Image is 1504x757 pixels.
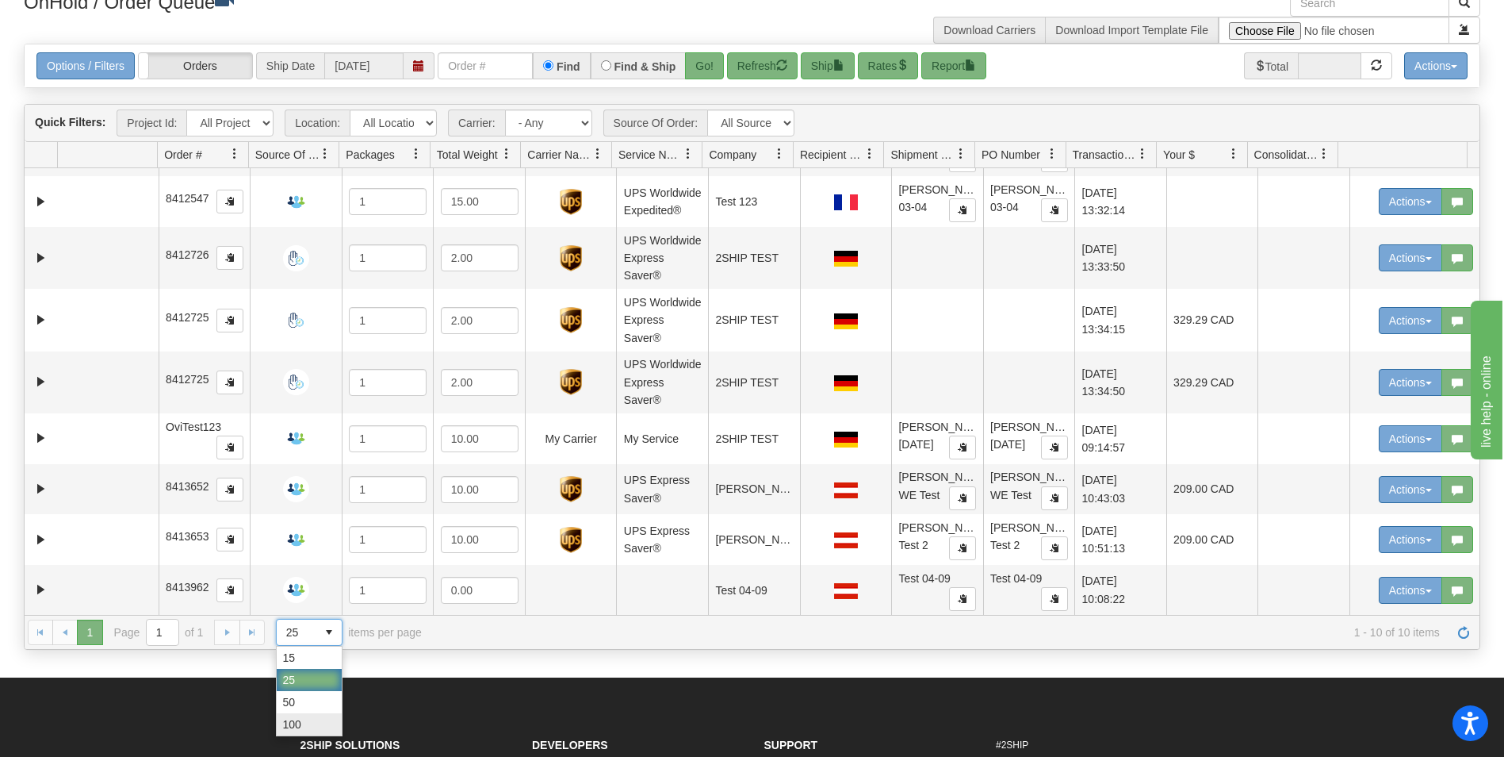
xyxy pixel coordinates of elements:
[614,61,676,72] label: Find & Ship
[31,248,51,268] a: Expand
[1074,176,1166,227] td: [DATE] 13:32:14
[164,147,201,163] span: Order #
[166,311,209,324] span: 8412725
[949,587,976,611] button: Copy to clipboard
[448,110,505,136] span: Carrier:
[1379,526,1442,553] button: Actions
[216,246,243,270] button: Copy to clipboard
[139,53,252,79] label: Orders
[603,110,708,136] span: Source Of Order:
[283,369,309,395] img: Manual
[1074,464,1166,515] td: [DATE] 10:43:03
[31,310,51,330] a: Expand
[982,147,1040,163] span: PO Number
[532,430,610,448] div: My Carrier
[31,372,51,392] a: Expand
[166,373,209,386] span: 8412725
[276,646,343,736] div: Page sizes drop down
[114,619,204,646] span: Page of 1
[834,432,858,448] img: DE
[727,52,798,79] button: Refresh
[283,425,309,452] img: Request
[36,52,135,79] a: Options / Filters
[764,739,818,751] strong: Support
[834,482,858,498] img: AT
[616,289,708,351] td: UPS Worldwide Express Saver®
[898,421,989,451] span: [PERSON_NAME] [DATE]
[1404,52,1468,79] button: Actions
[1379,425,1442,452] button: Actions
[858,52,919,79] button: Rates
[256,52,324,79] span: Ship Date
[1166,514,1258,565] td: 209.00 CAD
[166,480,209,493] span: 8413652
[801,52,855,79] button: Ship
[1039,140,1066,167] a: PO Number filter column settings
[834,251,858,267] img: DE
[990,521,1081,551] span: [PERSON_NAME] Test 2
[31,530,51,550] a: Expand
[990,183,1081,213] span: [PERSON_NAME] 03-04
[949,536,976,560] button: Copy to clipboard
[300,739,400,751] strong: 2Ship Solutions
[147,620,178,645] input: Page 1
[616,352,708,413] td: UPS Worldwide Express Saver®
[584,140,611,167] a: Carrier Name filter column settings
[834,532,858,548] img: AT
[166,421,221,433] span: OviTest123
[312,140,339,167] a: Source Of Order filter column settings
[708,464,800,515] td: [PERSON_NAME] Video Test
[560,189,582,215] img: UPS
[166,581,209,594] span: 8413962
[943,24,1035,37] a: Download Carriers
[708,565,800,616] td: Test 04-09
[834,375,858,391] img: DE
[286,624,307,640] span: 25
[77,620,102,645] span: Page 1
[560,476,582,502] img: UPS
[708,413,800,464] td: 2SHIP TEST
[283,307,309,333] img: Manual
[1379,369,1442,396] button: Actions
[285,110,350,136] span: Location:
[25,105,1479,142] div: grid toolbar
[1166,289,1258,351] td: 329.29 CAD
[990,421,1081,451] span: [PERSON_NAME] [DATE]
[1041,536,1068,560] button: Copy to clipboard
[221,140,248,167] a: Order # filter column settings
[216,190,243,213] button: Copy to clipboard
[1074,514,1166,565] td: [DATE] 10:51:13
[898,183,989,213] span: [PERSON_NAME] 03-04
[1379,307,1442,334] button: Actions
[834,194,858,210] img: FR
[216,436,243,459] button: Copy to clipboard
[527,147,591,163] span: Carrier Name
[708,227,800,289] td: 2SHIP TEST
[283,527,309,553] img: Request
[216,478,243,501] button: Copy to clipboard
[444,626,1440,639] span: 1 - 10 of 10 items
[685,52,724,79] button: Go!
[437,147,498,163] span: Total Weight
[283,245,309,271] img: Manual
[166,248,209,261] span: 8412726
[216,371,243,394] button: Copy to clipboard
[1041,436,1068,459] button: Copy to clipboard
[31,479,51,499] a: Expand
[12,10,147,29] div: live help - online
[800,147,864,163] span: Recipient Country
[996,740,1204,751] h6: #2SHIP
[166,530,209,543] span: 8413653
[898,572,950,585] span: Test 04-09
[560,369,582,395] img: UPS
[1073,147,1137,163] span: Transaction Date
[35,114,105,130] label: Quick Filters:
[1041,198,1068,222] button: Copy to clipboard
[438,52,533,79] input: Order #
[276,619,343,646] span: Page sizes drop down
[949,198,976,222] button: Copy to clipboard
[1074,227,1166,289] td: [DATE] 13:33:50
[283,650,296,666] span: 15
[856,140,883,167] a: Recipient Country filter column settings
[216,309,243,332] button: Copy to clipboard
